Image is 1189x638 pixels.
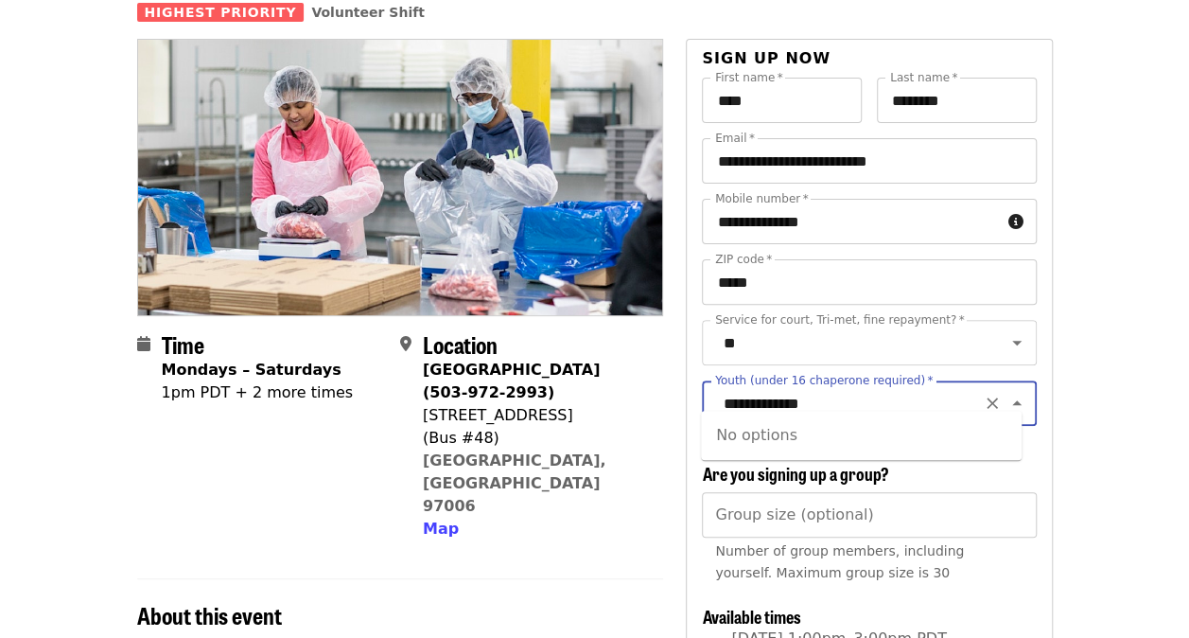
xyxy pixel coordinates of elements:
span: Time [162,328,204,361]
span: Are you signing up a group? [702,461,888,486]
span: About this event [137,598,282,631]
label: Last name [890,72,957,83]
span: Highest Priority [137,3,305,22]
a: [GEOGRAPHIC_DATA], [GEOGRAPHIC_DATA] 97006 [423,452,606,515]
span: Number of group members, including yourself. Maximum group size is 30 [715,543,964,580]
div: [STREET_ADDRESS] [423,404,648,427]
a: Volunteer Shift [311,5,425,20]
span: Location [423,328,498,361]
button: Map [423,518,459,541]
input: [object Object] [702,492,1036,538]
button: Close [1004,390,1030,416]
button: Open [1004,329,1030,356]
span: Available times [702,604,800,629]
div: No options [701,411,1022,460]
label: Email [715,133,755,144]
input: Last name [877,78,1037,123]
i: circle-info icon [1008,213,1023,231]
div: (Bus #48) [423,427,648,450]
img: Oct/Nov/Dec - Beaverton: Repack/Sort (age 10+) organized by Oregon Food Bank [138,40,663,314]
strong: Mondays – Saturdays [162,361,341,379]
label: First name [715,72,783,83]
span: Sign up now [702,49,831,67]
span: Map [423,520,459,538]
i: calendar icon [137,335,150,353]
label: Mobile number [715,193,808,204]
input: First name [702,78,862,123]
input: ZIP code [702,259,1036,305]
input: Email [702,138,1036,184]
div: 1pm PDT + 2 more times [162,381,354,404]
label: Service for court, Tri-met, fine repayment? [715,314,965,326]
button: Clear [979,390,1005,416]
input: Mobile number [702,199,1000,244]
label: Youth (under 16 chaperone required) [715,375,933,386]
strong: [GEOGRAPHIC_DATA] (503-972-2993) [423,361,600,401]
i: map-marker-alt icon [400,335,411,353]
label: ZIP code [715,254,772,265]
